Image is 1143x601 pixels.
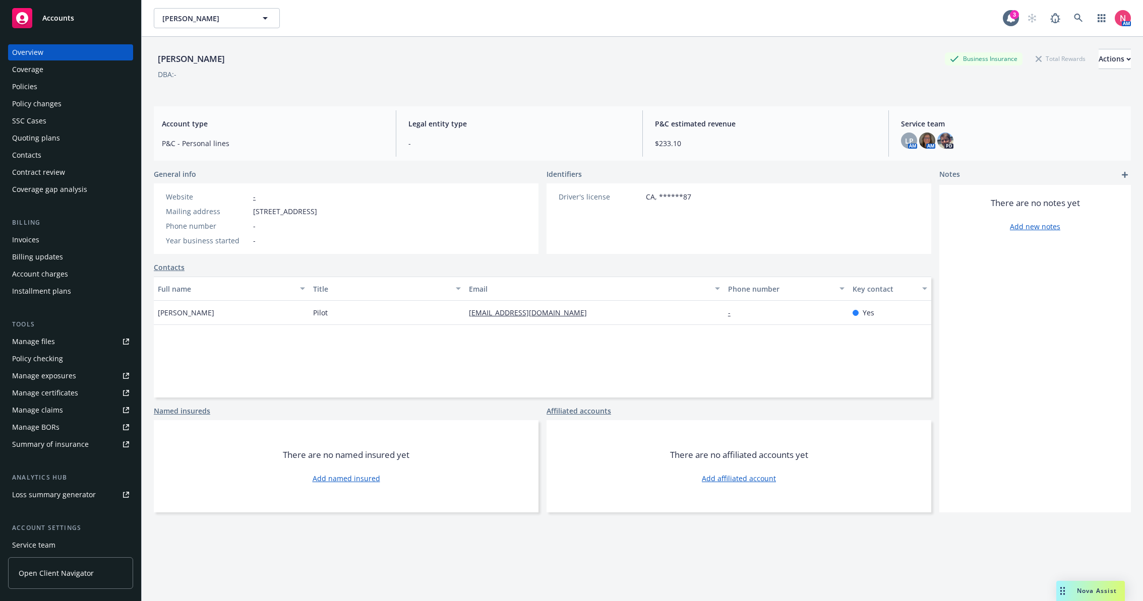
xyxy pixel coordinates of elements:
[945,52,1022,65] div: Business Insurance
[166,191,249,202] div: Website
[12,232,39,248] div: Invoices
[8,164,133,180] a: Contract review
[8,368,133,384] a: Manage exposures
[154,406,210,416] a: Named insureds
[12,266,68,282] div: Account charges
[166,221,249,231] div: Phone number
[154,169,196,179] span: General info
[853,284,916,294] div: Key contact
[12,487,96,503] div: Loss summary generator
[158,284,294,294] div: Full name
[166,206,249,217] div: Mailing address
[655,118,877,129] span: P&C estimated revenue
[8,487,133,503] a: Loss summary generator
[408,138,630,149] span: -
[8,232,133,248] a: Invoices
[1056,581,1125,601] button: Nova Assist
[154,52,229,65] div: [PERSON_NAME]
[12,283,71,299] div: Installment plans
[670,449,808,461] span: There are no affiliated accounts yet
[12,402,63,418] div: Manage claims
[12,96,62,112] div: Policy changes
[12,44,43,60] div: Overview
[8,181,133,197] a: Coverage gap analysis
[8,402,133,418] a: Manage claims
[12,368,76,384] div: Manage exposures
[162,13,250,24] span: [PERSON_NAME]
[12,333,55,350] div: Manage files
[12,537,55,553] div: Service team
[728,284,833,294] div: Phone number
[154,262,185,273] a: Contacts
[1045,8,1065,28] a: Report a Bug
[12,164,65,180] div: Contract review
[8,523,133,533] div: Account settings
[12,113,46,129] div: SSC Cases
[863,307,874,318] span: Yes
[559,191,642,202] div: Driver's license
[309,277,464,301] button: Title
[469,308,595,317] a: [EMAIL_ADDRESS][DOMAIN_NAME]
[1077,586,1117,595] span: Nova Assist
[905,136,914,146] span: LP
[8,351,133,367] a: Policy checking
[162,118,384,129] span: Account type
[8,130,133,146] a: Quoting plans
[8,147,133,163] a: Contacts
[253,192,256,202] a: -
[8,61,133,78] a: Coverage
[1099,49,1131,69] button: Actions
[166,235,249,246] div: Year business started
[939,169,960,181] span: Notes
[12,181,87,197] div: Coverage gap analysis
[12,436,89,452] div: Summary of insurance
[8,249,133,265] a: Billing updates
[1022,8,1042,28] a: Start snowing
[408,118,630,129] span: Legal entity type
[8,319,133,329] div: Tools
[12,385,78,401] div: Manage certificates
[8,333,133,350] a: Manage files
[158,307,214,318] span: [PERSON_NAME]
[253,235,256,246] span: -
[313,284,449,294] div: Title
[1068,8,1089,28] a: Search
[12,419,59,435] div: Manage BORs
[8,473,133,483] div: Analytics hub
[702,473,776,484] a: Add affiliated account
[469,284,709,294] div: Email
[901,118,1123,129] span: Service team
[8,44,133,60] a: Overview
[8,96,133,112] a: Policy changes
[154,8,280,28] button: [PERSON_NAME]
[313,473,380,484] a: Add named insured
[1010,221,1060,232] a: Add new notes
[12,249,63,265] div: Billing updates
[1031,52,1091,65] div: Total Rewards
[655,138,877,149] span: $233.10
[8,4,133,32] a: Accounts
[8,436,133,452] a: Summary of insurance
[42,14,74,22] span: Accounts
[12,130,60,146] div: Quoting plans
[465,277,724,301] button: Email
[313,307,328,318] span: Pilot
[12,147,41,163] div: Contacts
[919,132,935,149] img: photo
[158,69,176,80] div: DBA: -
[12,351,63,367] div: Policy checking
[162,138,384,149] span: P&C - Personal lines
[1115,10,1131,26] img: photo
[547,406,611,416] a: Affiliated accounts
[19,568,94,578] span: Open Client Navigator
[253,206,317,217] span: [STREET_ADDRESS]
[8,266,133,282] a: Account charges
[253,221,256,231] span: -
[8,419,133,435] a: Manage BORs
[1119,169,1131,181] a: add
[937,132,953,149] img: photo
[154,277,309,301] button: Full name
[728,308,739,317] a: -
